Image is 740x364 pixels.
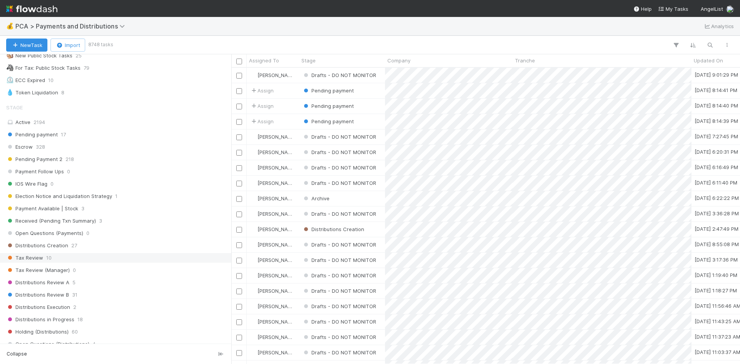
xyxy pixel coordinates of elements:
[7,351,27,357] span: Collapse
[302,288,376,294] span: Drafts - DO NOT MONITOR
[257,134,296,140] span: [PERSON_NAME]
[77,315,83,324] span: 18
[236,211,242,217] input: Toggle Row Selected
[88,41,113,48] small: 8748 tasks
[302,133,376,141] div: Drafts - DO NOT MONITOR
[250,148,295,156] div: [PERSON_NAME]
[703,22,734,31] a: Analytics
[236,273,242,279] input: Toggle Row Selected
[236,181,242,186] input: Toggle Row Selected
[695,102,738,109] div: [DATE] 8:14:40 PM
[6,64,14,71] span: 🦓
[695,225,738,233] div: [DATE] 2:47:49 PM
[236,227,242,233] input: Toggle Row Selected
[515,57,535,64] span: Tranche
[61,88,64,97] span: 8
[72,327,78,337] span: 60
[236,73,242,79] input: Toggle Row Selected
[257,149,296,155] span: [PERSON_NAME]
[695,194,739,202] div: [DATE] 6:22:22 PM
[6,63,81,73] div: For Tax: Public Stock Tasks
[302,225,364,233] div: Distributions Creation
[250,302,295,310] div: [PERSON_NAME]
[6,142,33,152] span: Escrow
[250,226,256,232] img: avatar_a2d05fec-0a57-4266-8476-74cda3464b0e.png
[257,319,296,325] span: [PERSON_NAME]
[249,57,279,64] span: Assigned To
[115,191,118,201] span: 1
[71,241,77,250] span: 27
[250,242,256,248] img: avatar_c6c9a18c-a1dc-4048-8eac-219674057138.png
[6,89,14,96] span: 💧
[302,349,376,356] span: Drafts - DO NOT MONITOR
[236,59,242,64] input: Toggle All Rows Selected
[257,72,296,78] span: [PERSON_NAME]
[695,71,738,79] div: [DATE] 9:01:29 PM
[302,148,376,156] div: Drafts - DO NOT MONITOR
[302,211,376,217] span: Drafts - DO NOT MONITOR
[6,315,74,324] span: Distributions in Progress
[250,349,295,356] div: [PERSON_NAME]
[250,72,256,78] img: avatar_c6c9a18c-a1dc-4048-8eac-219674057138.png
[302,318,376,325] div: Drafts - DO NOT MONITOR
[302,241,376,248] div: Drafts - DO NOT MONITOR
[302,103,354,109] span: Pending payment
[250,102,274,110] div: Assign
[6,154,62,164] span: Pending Payment 2
[6,204,78,213] span: Payment Available | Stock
[302,179,376,187] div: Drafts - DO NOT MONITOR
[302,164,376,171] span: Drafts - DO NOT MONITOR
[236,289,242,294] input: Toggle Row Selected
[257,164,296,171] span: [PERSON_NAME]
[250,333,295,341] div: [PERSON_NAME]
[34,119,45,125] span: 2194
[302,302,376,310] div: Drafts - DO NOT MONITOR
[236,88,242,94] input: Toggle Row Selected
[250,319,256,325] img: avatar_c6c9a18c-a1dc-4048-8eac-219674057138.png
[236,335,242,341] input: Toggle Row Selected
[250,318,295,325] div: [PERSON_NAME]
[15,22,129,30] span: PCA > Payments and Distributions
[250,303,256,309] img: avatar_c6c9a18c-a1dc-4048-8eac-219674057138.png
[72,290,77,300] span: 31
[6,216,96,226] span: Received (Pending Txn Summary)
[84,63,89,73] span: 79
[302,117,354,125] div: Pending payment
[6,88,58,97] div: Token Liquidation
[66,154,74,164] span: 218
[250,180,256,186] img: avatar_c6c9a18c-a1dc-4048-8eac-219674057138.png
[236,304,242,310] input: Toggle Row Selected
[257,272,296,278] span: [PERSON_NAME]
[257,195,296,201] span: [PERSON_NAME]
[250,241,295,248] div: [PERSON_NAME]
[250,133,295,141] div: [PERSON_NAME]
[6,39,47,52] button: NewTask
[302,272,376,278] span: Drafts - DO NOT MONITOR
[236,258,242,263] input: Toggle Row Selected
[73,302,76,312] span: 2
[695,133,738,140] div: [DATE] 7:27:45 PM
[250,164,295,171] div: [PERSON_NAME]
[250,257,256,263] img: avatar_c6c9a18c-a1dc-4048-8eac-219674057138.png
[36,142,45,152] span: 328
[250,256,295,264] div: [PERSON_NAME]
[6,265,70,275] span: Tax Review (Manager)
[387,57,410,64] span: Company
[695,179,737,186] div: [DATE] 6:11:40 PM
[302,195,330,201] span: Archive
[236,165,242,171] input: Toggle Row Selected
[236,150,242,156] input: Toggle Row Selected
[92,339,96,349] span: 4
[302,257,376,263] span: Drafts - DO NOT MONITOR
[6,167,64,176] span: Payment Follow Ups
[257,349,296,356] span: [PERSON_NAME]
[257,226,296,232] span: [PERSON_NAME]
[67,167,70,176] span: 0
[701,6,723,12] span: AngelList
[76,51,82,60] span: 25
[250,349,256,356] img: avatar_c6c9a18c-a1dc-4048-8eac-219674057138.png
[695,86,737,94] div: [DATE] 8:14:41 PM
[257,257,296,263] span: [PERSON_NAME]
